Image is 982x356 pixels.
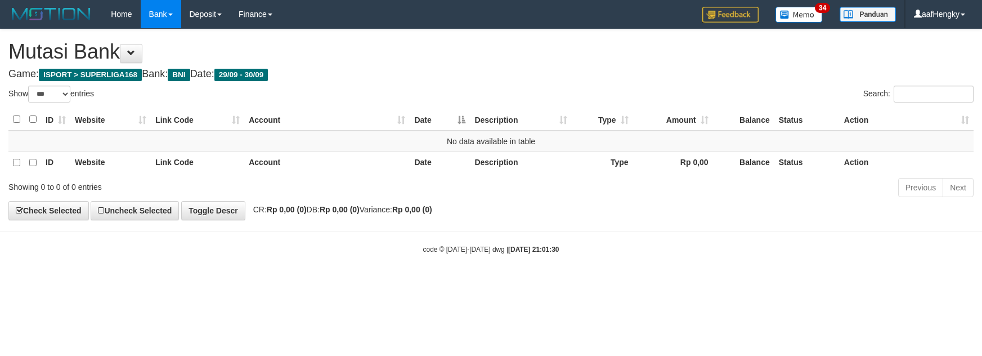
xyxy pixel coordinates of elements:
[181,201,245,220] a: Toggle Descr
[894,86,974,103] input: Search:
[774,109,840,131] th: Status
[392,205,432,214] strong: Rp 0,00 (0)
[214,69,268,81] span: 29/09 - 30/09
[70,152,151,173] th: Website
[713,109,774,131] th: Balance
[8,41,974,63] h1: Mutasi Bank
[28,86,70,103] select: Showentries
[41,152,70,173] th: ID
[470,152,571,173] th: Description
[39,69,142,81] span: ISPORT > SUPERLIGA168
[943,178,974,197] a: Next
[8,86,94,103] label: Show entries
[572,109,633,131] th: Type: activate to sort column ascending
[91,201,179,220] a: Uncheck Selected
[244,109,410,131] th: Account: activate to sort column ascending
[168,69,190,81] span: BNI
[423,246,559,253] small: code © [DATE]-[DATE] dwg |
[633,152,713,173] th: Rp 0,00
[410,152,470,173] th: Date
[898,178,943,197] a: Previous
[572,152,633,173] th: Type
[70,109,151,131] th: Website: activate to sort column ascending
[248,205,432,214] span: CR: DB: Variance:
[8,201,89,220] a: Check Selected
[508,246,559,253] strong: [DATE] 21:01:30
[863,86,974,103] label: Search:
[840,152,974,173] th: Action
[151,109,244,131] th: Link Code: activate to sort column ascending
[633,109,713,131] th: Amount: activate to sort column ascending
[815,3,830,13] span: 34
[244,152,410,173] th: Account
[8,177,401,193] div: Showing 0 to 0 of 0 entries
[151,152,244,173] th: Link Code
[470,109,571,131] th: Description: activate to sort column ascending
[702,7,759,23] img: Feedback.jpg
[267,205,307,214] strong: Rp 0,00 (0)
[775,7,823,23] img: Button%20Memo.svg
[320,205,360,214] strong: Rp 0,00 (0)
[840,7,896,22] img: panduan.png
[410,109,470,131] th: Date: activate to sort column descending
[8,69,974,80] h4: Game: Bank: Date:
[713,152,774,173] th: Balance
[41,109,70,131] th: ID: activate to sort column ascending
[8,131,974,152] td: No data available in table
[840,109,974,131] th: Action: activate to sort column ascending
[8,6,94,23] img: MOTION_logo.png
[774,152,840,173] th: Status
